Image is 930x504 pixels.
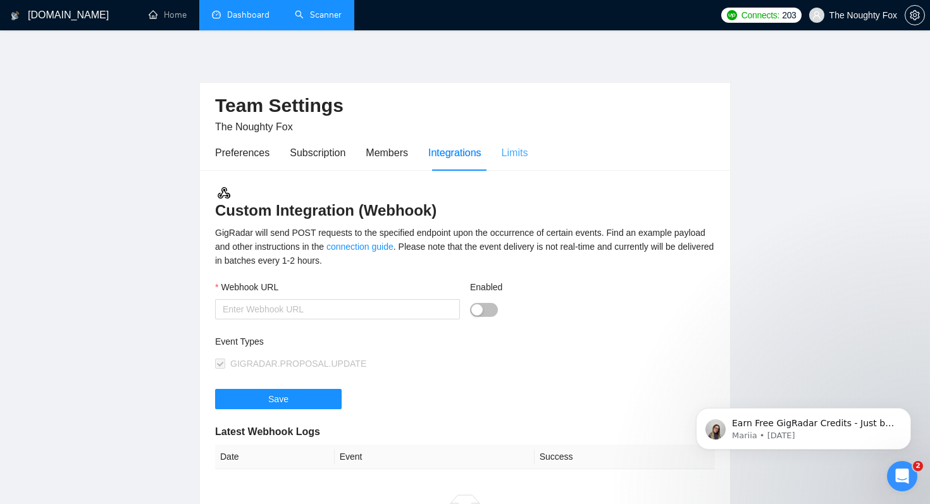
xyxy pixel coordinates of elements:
[295,9,342,20] a: searchScanner
[812,11,821,20] span: user
[215,424,715,439] h5: Latest Webhook Logs
[782,8,796,22] span: 203
[470,303,498,317] button: Enabled
[215,226,715,267] div: GigRadar will send POST requests to the specified endpoint upon the occurrence of certain events....
[215,280,278,294] label: Webhook URL
[215,445,335,469] th: Date
[215,145,270,161] div: Preferences
[335,445,535,469] th: Event
[149,9,187,20] a: homeHome
[677,381,930,470] iframe: Intercom notifications message
[215,93,715,119] h2: Team Settings
[326,242,394,252] a: connection guide
[215,335,264,348] label: Event Types
[905,10,924,20] span: setting
[470,280,502,294] label: Enabled
[366,145,408,161] div: Members
[913,461,923,471] span: 2
[268,392,288,406] span: Save
[290,145,345,161] div: Subscription
[887,461,917,491] iframe: Intercom live chat
[215,389,342,409] button: Save
[727,10,737,20] img: upwork-logo.png
[905,10,925,20] a: setting
[215,185,715,221] h3: Custom Integration (Webhook)
[215,299,460,319] input: Webhook URL
[11,6,20,26] img: logo
[535,445,715,469] th: Success
[905,5,925,25] button: setting
[230,359,366,369] span: GIGRADAR.PROPOSAL.UPDATE
[502,145,528,161] div: Limits
[741,8,779,22] span: Connects:
[212,9,270,20] a: dashboardDashboard
[216,185,232,200] img: webhook.3a52c8ec.svg
[215,121,293,132] span: The Noughty Fox
[428,145,481,161] div: Integrations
